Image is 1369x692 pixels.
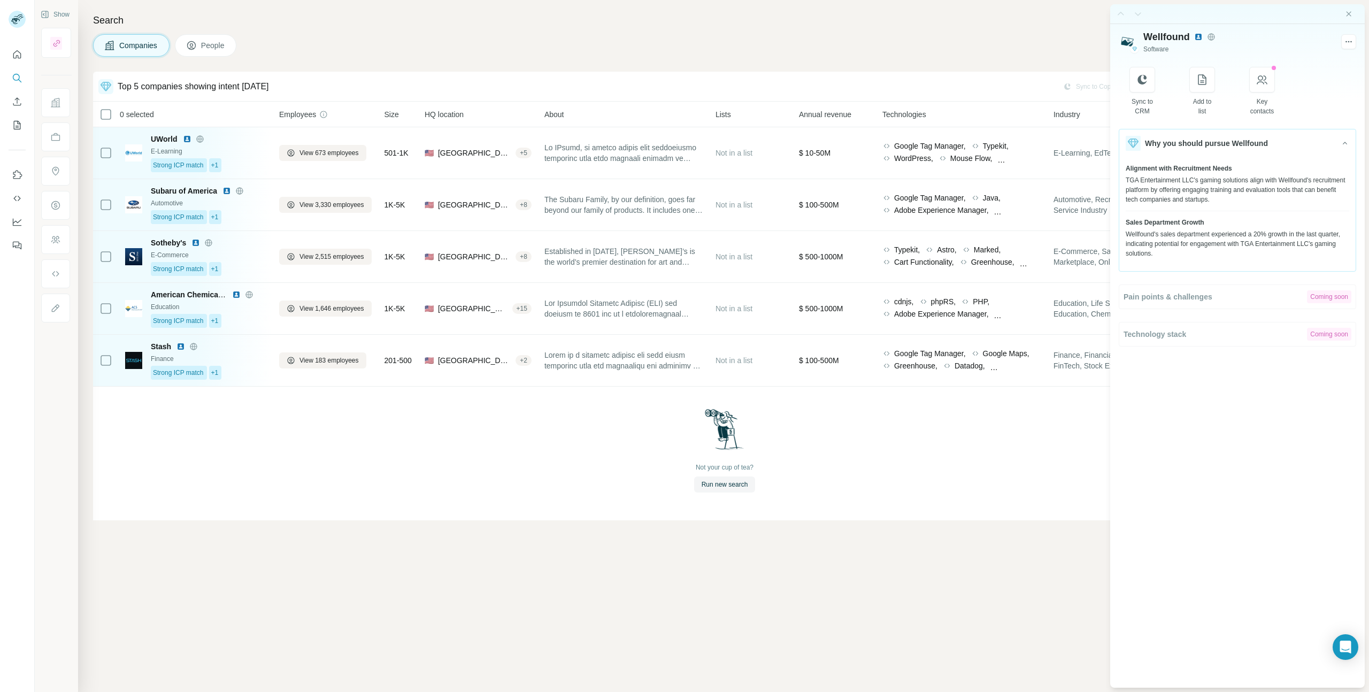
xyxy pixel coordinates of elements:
span: [GEOGRAPHIC_DATA], [US_STATE] [438,199,511,210]
span: Pain points & challenges [1124,291,1212,302]
span: [GEOGRAPHIC_DATA], [US_STATE] [438,148,511,158]
span: Adobe Experience Manager, [894,205,989,216]
button: View 183 employees [279,352,366,368]
span: WordPress, [894,153,933,164]
span: Not in a list [716,356,752,365]
span: +1 [211,264,219,274]
div: + 15 [512,304,532,313]
img: LinkedIn logo [176,342,185,351]
span: Employees [279,109,316,120]
span: 🇺🇸 [425,251,434,262]
span: 1K-5K [384,303,405,314]
span: American Chemical Society [151,290,249,299]
span: 🇺🇸 [425,199,434,210]
button: Use Surfe on LinkedIn [9,165,26,184]
span: cdnjs, [894,296,914,307]
span: Greenhouse, [894,360,937,371]
span: Run new search [702,480,748,489]
span: Automotive, Recreational Vehicles, Sales, Service Industry [1053,194,1212,216]
button: Run new search [694,476,756,493]
div: TGA Entertainment LLC's gaming solutions align with Wellfound's recruitment platform by offering ... [1126,175,1349,204]
span: Adobe Experience Manager, [894,309,989,319]
button: Show [33,6,77,22]
span: E-Commerce, Sales, Retail, Auctions, Marketplace, Online Portals [1053,246,1212,267]
button: Why you should pursue Wellfound [1119,129,1356,157]
span: [GEOGRAPHIC_DATA], [US_STATE] [438,355,511,366]
img: LinkedIn logo [222,187,231,195]
span: Lists [716,109,731,120]
span: Strong ICP match [153,316,204,326]
div: + 8 [516,200,532,210]
span: UWorld [151,134,178,144]
img: Logo of Wellfound [1119,33,1136,50]
div: Not your cup of tea? [696,463,753,472]
span: 1K-5K [384,251,405,262]
div: Automotive [151,198,266,208]
span: $ 500-1000M [799,304,843,313]
span: +1 [211,160,219,170]
span: Google Maps, [983,348,1029,359]
span: +1 [211,316,219,326]
span: 0 selected [120,109,154,120]
span: Astro, [937,244,957,255]
span: $ 500-1000M [799,252,843,261]
span: Strong ICP match [153,368,204,378]
span: Finance, Financial Services, Personal Finance, FinTech, Stock Exchanges, Impact Investing, Wealth... [1053,350,1212,371]
button: View 2,515 employees [279,249,372,265]
span: phpRS, [931,296,956,307]
span: Annual revenue [799,109,851,120]
div: Add to list [1190,97,1215,116]
button: Quick start [9,45,26,64]
span: Technology stack [1124,329,1186,340]
button: Enrich CSV [9,92,26,111]
div: E-Commerce [151,250,266,260]
span: About [544,109,564,120]
span: Companies [119,40,158,51]
div: Sync to CRM [1130,97,1155,116]
button: Search [9,68,26,88]
span: Google Tag Manager, [894,141,966,151]
span: E-Learning, EdTech, Education, Tutoring [1053,148,1188,158]
span: Datadog, [955,360,985,371]
img: LinkedIn logo [191,239,200,247]
button: View 3,330 employees [279,197,372,213]
img: Logo of Subaru of America [125,196,142,213]
button: Technology stackComing soon [1119,322,1356,346]
button: Pain points & challengesComing soon [1119,285,1356,309]
button: Use Surfe API [9,189,26,208]
div: Education [151,302,266,312]
span: Lor Ipsumdol Sitametc Adipisc (ELI) sed doeiusm te 8601 inc ut l etdoloremagnaal enimadmin veniam... [544,298,703,319]
img: LinkedIn logo [232,290,241,299]
span: Typekit, [983,141,1009,151]
img: Logo of Stash [125,352,142,369]
span: AdRoll, [1006,309,1030,319]
div: Wellfound's sales department experienced a 20% growth in the last quarter, indicating potential f... [1126,229,1349,258]
span: Typekit, [894,244,920,255]
span: Alignment with Recruitment Needs [1126,164,1232,173]
div: Open Intercom Messenger [1333,634,1358,660]
span: [GEOGRAPHIC_DATA], [US_STATE] [438,303,508,314]
span: Lo IPsumd, si ametco adipis elit seddoeiusmo temporinc utla etdo magnaali enimadm ve quisn exer-u... [544,142,703,164]
div: Key contacts [1250,97,1275,116]
span: Marked, [974,244,1001,255]
span: 🇺🇸 [425,355,434,366]
span: HQ location [425,109,464,120]
span: View 183 employees [299,356,359,365]
span: View 673 employees [299,148,359,158]
span: Google Tag Manager, [894,193,966,203]
span: Industry [1053,109,1080,120]
span: Subaru of America [151,186,217,196]
h4: Search [93,13,1356,28]
img: Logo of UWorld [125,144,142,162]
div: Software [1143,44,1334,54]
span: Mouse Flow, [950,153,993,164]
span: PHP, [973,296,989,307]
span: Greenhouse, [971,257,1014,267]
span: Stash [151,341,171,352]
div: Coming soon [1307,290,1351,303]
div: E-Learning [151,147,266,156]
span: 🇺🇸 [425,303,434,314]
span: $ 100-500M [799,356,839,365]
span: The Subaru Family, by our definition, goes far beyond our family of products. It includes one of ... [544,194,703,216]
span: Astra, [1009,153,1029,164]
